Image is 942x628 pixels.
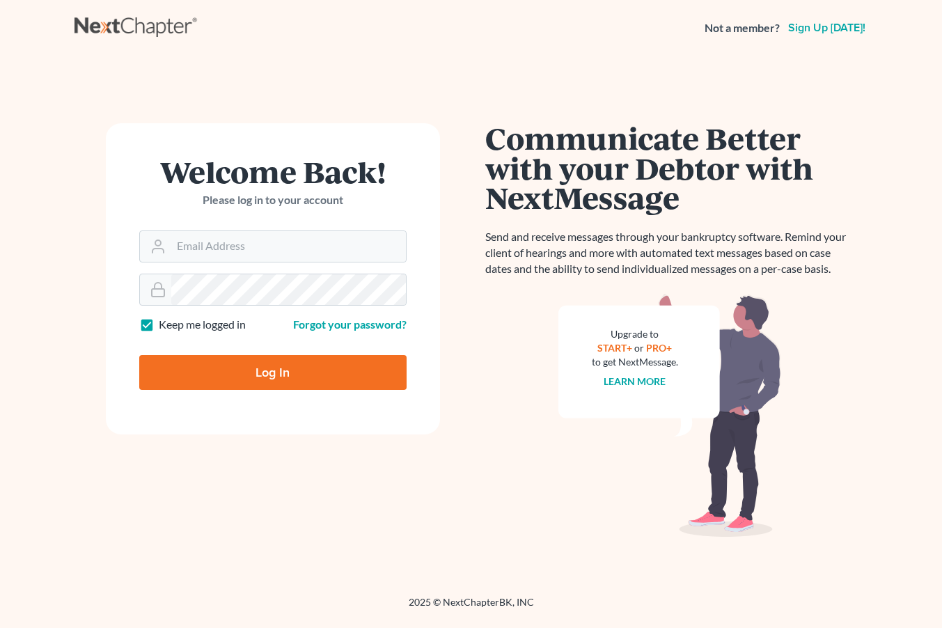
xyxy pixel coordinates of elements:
[293,317,407,331] a: Forgot your password?
[592,327,678,341] div: Upgrade to
[139,355,407,390] input: Log In
[139,157,407,187] h1: Welcome Back!
[705,20,780,36] strong: Not a member?
[646,342,672,354] a: PRO+
[485,123,854,212] h1: Communicate Better with your Debtor with NextMessage
[74,595,868,620] div: 2025 © NextChapterBK, INC
[592,355,678,369] div: to get NextMessage.
[604,375,666,387] a: Learn more
[485,229,854,277] p: Send and receive messages through your bankruptcy software. Remind your client of hearings and mo...
[785,22,868,33] a: Sign up [DATE]!
[171,231,406,262] input: Email Address
[159,317,246,333] label: Keep me logged in
[558,294,781,537] img: nextmessage_bg-59042aed3d76b12b5cd301f8e5b87938c9018125f34e5fa2b7a6b67550977c72.svg
[139,192,407,208] p: Please log in to your account
[597,342,632,354] a: START+
[634,342,644,354] span: or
